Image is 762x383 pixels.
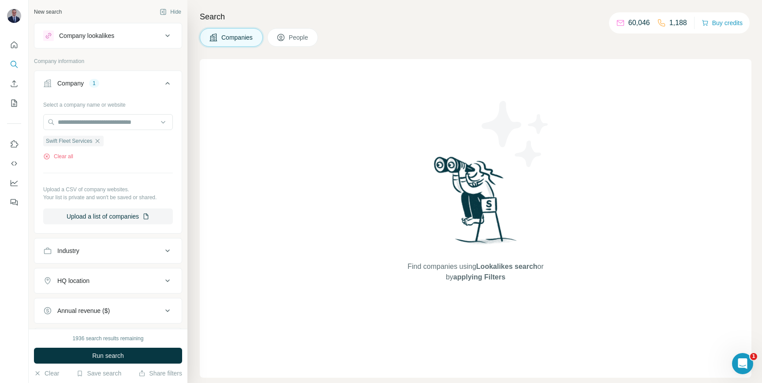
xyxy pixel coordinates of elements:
[7,76,21,92] button: Enrich CSV
[43,152,73,160] button: Clear all
[57,306,110,315] div: Annual revenue ($)
[34,270,182,291] button: HQ location
[34,73,182,97] button: Company1
[453,273,505,281] span: applying Filters
[200,11,751,23] h4: Search
[34,369,59,378] button: Clear
[43,186,173,193] p: Upload a CSV of company websites.
[92,351,124,360] span: Run search
[43,193,173,201] p: Your list is private and won't be saved or shared.
[289,33,309,42] span: People
[221,33,254,42] span: Companies
[59,31,114,40] div: Company lookalikes
[430,154,522,253] img: Surfe Illustration - Woman searching with binoculars
[732,353,753,374] iframe: Intercom live chat
[46,137,92,145] span: Swift Fleet Services
[153,5,187,19] button: Hide
[7,9,21,23] img: Avatar
[7,156,21,171] button: Use Surfe API
[7,194,21,210] button: Feedback
[7,136,21,152] button: Use Surfe on LinkedIn
[702,17,743,29] button: Buy credits
[73,335,144,342] div: 1936 search results remaining
[7,95,21,111] button: My lists
[34,8,62,16] div: New search
[7,175,21,191] button: Dashboard
[57,79,84,88] div: Company
[34,300,182,321] button: Annual revenue ($)
[57,246,79,255] div: Industry
[138,369,182,378] button: Share filters
[43,208,173,224] button: Upload a list of companies
[628,18,650,28] p: 60,046
[7,56,21,72] button: Search
[89,79,99,87] div: 1
[34,348,182,364] button: Run search
[34,57,182,65] p: Company information
[476,263,538,270] span: Lookalikes search
[7,37,21,53] button: Quick start
[34,25,182,46] button: Company lookalikes
[43,97,173,109] div: Select a company name or website
[669,18,687,28] p: 1,188
[405,261,546,283] span: Find companies using or by
[34,240,182,261] button: Industry
[76,369,121,378] button: Save search
[57,276,90,285] div: HQ location
[750,353,757,360] span: 1
[476,94,555,174] img: Surfe Illustration - Stars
